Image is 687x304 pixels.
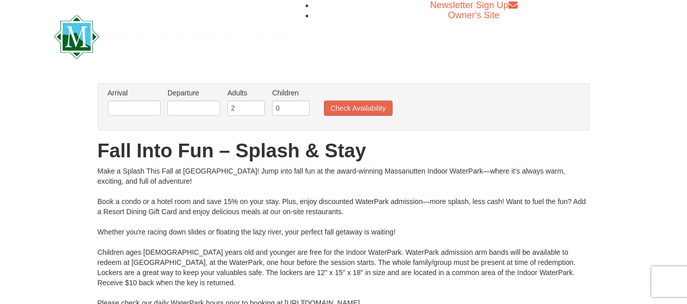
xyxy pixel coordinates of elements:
a: Massanutten Resort [54,23,287,47]
h1: Fall Into Fun – Splash & Stay [98,141,590,161]
label: Adults [227,88,265,98]
button: Check Availability [324,100,393,116]
img: Massanutten Resort Logo [54,15,287,59]
label: Departure [167,88,220,98]
label: Arrival [108,88,161,98]
label: Children [272,88,310,98]
a: Owner's Site [448,10,499,20]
